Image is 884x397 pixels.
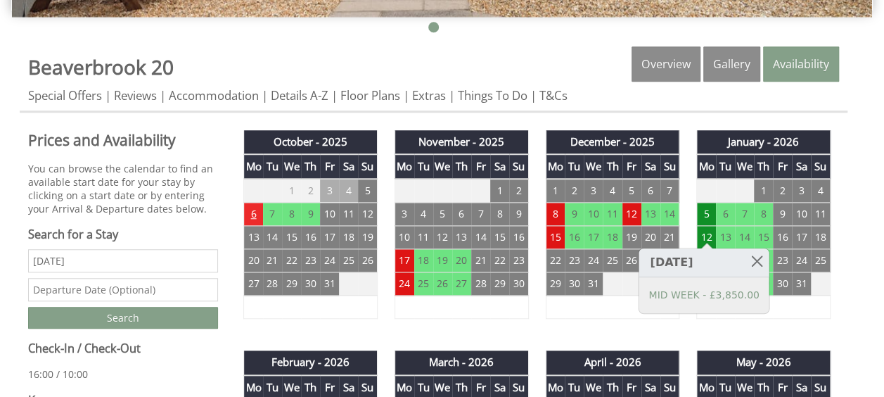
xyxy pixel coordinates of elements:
a: Reviews [114,87,157,103]
th: Tu [263,154,282,179]
th: Mo [395,154,414,179]
td: 15 [546,226,565,249]
a: Gallery [703,46,760,82]
td: 23 [509,249,528,272]
td: 11 [339,203,358,226]
td: 7 [471,203,490,226]
th: Th [603,154,622,179]
th: Fr [622,154,641,179]
td: 20 [641,226,660,249]
td: 14 [263,226,282,249]
td: 30 [509,272,528,296]
td: 8 [282,203,301,226]
td: 17 [792,226,811,249]
td: 8 [490,203,509,226]
td: 4 [339,179,358,203]
th: October - 2025 [244,130,378,154]
td: 23 [301,249,320,272]
td: 19 [358,226,377,249]
td: 25 [811,249,830,272]
td: 4 [414,203,433,226]
td: 2 [301,179,320,203]
td: 5 [622,179,641,203]
td: 13 [641,203,660,226]
td: 25 [339,249,358,272]
td: 16 [565,226,584,249]
th: February - 2026 [244,351,378,374]
td: 4 [603,179,622,203]
td: 23 [565,249,584,272]
a: Prices and Availability [28,130,218,150]
td: 6 [452,203,471,226]
td: 28 [263,272,282,296]
th: Sa [641,154,660,179]
td: 9 [301,203,320,226]
th: March - 2026 [395,351,528,374]
td: 26 [433,272,452,296]
td: 11 [603,203,622,226]
td: 16 [773,226,792,249]
th: Th [301,154,320,179]
td: 24 [395,272,414,296]
td: 5 [433,203,452,226]
input: Departure Date (Optional) [28,278,218,301]
td: 24 [792,249,811,272]
th: November - 2025 [395,130,528,154]
td: 9 [565,203,584,226]
td: 18 [811,226,830,249]
th: Su [660,154,679,179]
td: 8 [546,203,565,226]
td: 21 [263,249,282,272]
a: Accommodation [169,87,259,103]
th: Th [754,154,773,179]
td: 9 [509,203,528,226]
td: 22 [282,249,301,272]
th: Sa [792,154,811,179]
td: 29 [282,272,301,296]
a: Beaverbrook 20 [28,53,174,80]
td: 20 [244,249,263,272]
td: 29 [546,272,565,296]
a: Special Offers [28,87,102,103]
td: 14 [660,203,679,226]
td: 7 [263,203,282,226]
td: 13 [452,226,471,249]
input: Arrival Date [28,249,218,272]
th: April - 2026 [546,351,679,374]
td: 1 [754,179,773,203]
td: 16 [509,226,528,249]
td: 4 [811,179,830,203]
th: Tu [716,154,735,179]
th: Fr [471,154,490,179]
th: Tu [414,154,433,179]
td: 12 [358,203,377,226]
p: You can browse the calendar to find an available start date for your stay by clicking on a start ... [28,162,218,215]
td: 27 [244,272,263,296]
a: MID WEEK - £3,850.00 [648,288,759,303]
p: 16:00 / 10:00 [28,367,218,381]
td: 3 [320,179,339,203]
td: 6 [244,203,263,226]
th: Mo [546,154,565,179]
td: 26 [622,249,641,272]
th: Tu [565,154,584,179]
th: Su [811,154,830,179]
th: December - 2025 [546,130,679,154]
td: 21 [471,249,490,272]
a: Floor Plans [340,87,400,103]
td: 25 [414,272,433,296]
th: Sa [339,154,358,179]
a: Extras [412,87,446,103]
th: January - 2026 [697,130,831,154]
th: Fr [773,154,792,179]
td: 5 [358,179,377,203]
td: 29 [490,272,509,296]
a: Availability [763,46,839,82]
h3: [DATE] [639,248,769,277]
td: 19 [622,226,641,249]
td: 14 [735,226,754,249]
td: 24 [320,249,339,272]
td: 31 [320,272,339,296]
